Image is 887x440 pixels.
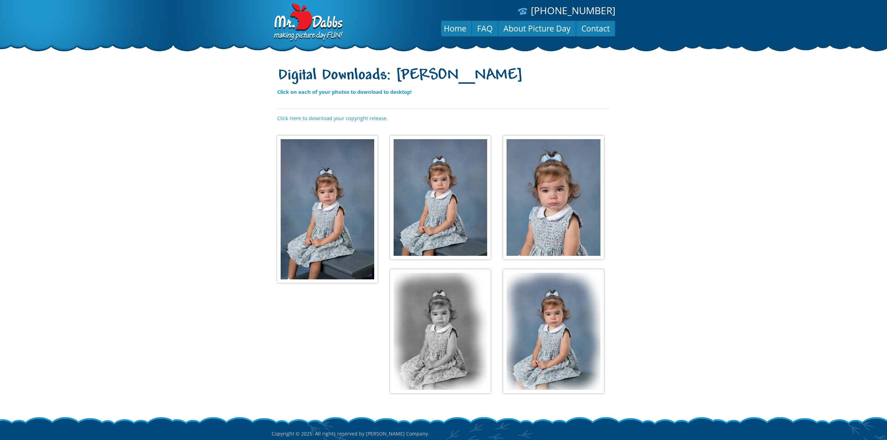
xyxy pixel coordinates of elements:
a: FAQ [472,20,498,37]
strong: Click on each of your photos to download to desktop! [277,88,412,95]
img: 14708c6e4fc7229b6cdc9a.jpg [390,269,491,393]
a: Click Here to download your copyright release. [277,115,388,122]
img: Dabbs Company [272,3,344,42]
a: Home [439,20,472,37]
img: 98b5442f1c97a6e1c9c55a.jpg [503,269,604,393]
img: 85a46b7252b58d4610ff7f.jpg [390,136,491,260]
a: About Picture Day [498,20,576,37]
a: [PHONE_NUMBER] [531,4,615,17]
a: Contact [576,20,615,37]
img: 3d1ce31878f533974fc7e8.jpg [503,136,604,260]
h1: Digital Downloads: [PERSON_NAME] [277,67,610,85]
img: bc6ebdb37aba317a723f98.jpg [277,136,378,283]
